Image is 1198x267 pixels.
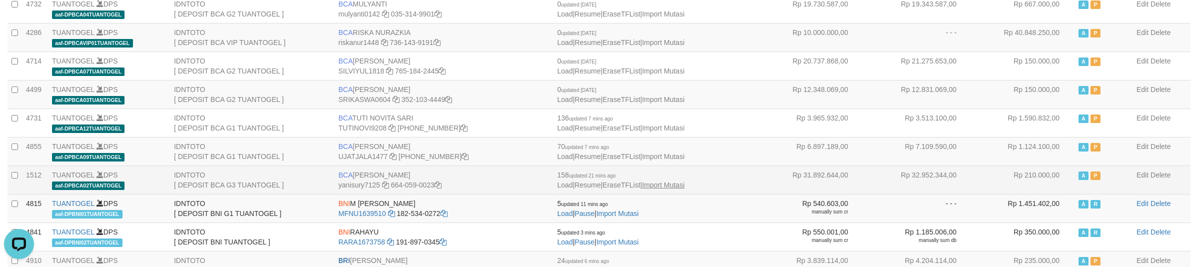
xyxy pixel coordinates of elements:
[338,209,386,217] a: MFNU1639510
[1090,228,1100,237] span: Running
[434,10,441,18] a: Copy 0353149901 to clipboard
[1136,171,1148,179] a: Edit
[52,181,124,190] span: aaf-DPBCA02TUANTOGEL
[338,10,380,18] a: mulyanti0142
[561,59,596,64] span: updated [DATE]
[48,108,170,137] td: DPS
[561,201,607,207] span: updated 11 mins ago
[52,124,124,133] span: aaf-DPBCA12TUANTOGEL
[557,114,685,132] span: | | |
[52,210,122,218] span: aaf-DPBNI01TUANTOGEL
[433,38,440,46] a: Copy 7361439191 to clipboard
[22,165,48,194] td: 1512
[1090,114,1100,123] span: Paused
[758,208,848,215] div: manually sum cr
[642,10,684,18] a: Import Mutasi
[1150,199,1170,207] a: Delete
[1090,171,1100,180] span: Paused
[642,124,684,132] a: Import Mutasi
[460,124,467,132] a: Copy 5665095298 to clipboard
[1090,0,1100,9] span: Paused
[52,199,94,207] a: TUANTOGEL
[596,209,639,217] a: Import Mutasi
[170,108,334,137] td: IDNTOTO [ DEPOSIT BCA G1 TUANTOGEL ]
[1078,200,1088,208] span: Active
[52,57,94,65] a: TUANTOGEL
[48,23,170,51] td: DPS
[602,10,640,18] a: EraseTFList
[574,152,600,160] a: Resume
[438,67,445,75] a: Copy 7651842445 to clipboard
[1136,28,1148,36] a: Edit
[557,67,573,75] a: Load
[642,181,684,189] a: Import Mutasi
[48,165,170,194] td: DPS
[574,95,600,103] a: Resume
[1136,114,1148,122] a: Edit
[1136,57,1148,65] a: Edit
[863,222,971,251] td: Rp 1.185.006,00
[1078,57,1088,66] span: Active
[602,38,640,46] a: EraseTFList
[557,199,608,207] span: 5
[602,67,640,75] a: EraseTFList
[574,38,600,46] a: Resume
[48,51,170,80] td: DPS
[1150,171,1170,179] a: Delete
[602,152,640,160] a: EraseTFList
[754,222,863,251] td: Rp 550.001,00
[754,51,863,80] td: Rp 20.737.868,00
[971,80,1074,108] td: Rp 150.000,00
[574,67,600,75] a: Resume
[52,67,124,76] span: aaf-DPBCA07TUANTOGEL
[574,124,600,132] a: Resume
[338,142,353,150] span: BCA
[867,237,956,244] div: manually sum db
[1078,29,1088,37] span: Active
[334,23,553,51] td: RISKA NURAZKIA 736-143-9191
[596,238,639,246] a: Import Mutasi
[754,194,863,222] td: Rp 540.603,00
[561,230,605,235] span: updated 3 mins ago
[971,137,1074,165] td: Rp 1.124.100,00
[22,222,48,251] td: 4841
[52,39,133,47] span: aaf-DPBCAVIP01TUANTOGEL
[557,57,685,75] span: | | |
[1078,0,1088,9] span: Active
[863,51,971,80] td: Rp 21.275.653,00
[22,137,48,165] td: 4855
[1078,114,1088,123] span: Active
[565,258,609,264] span: updated 6 mins ago
[392,95,399,103] a: Copy SRIKASWA0604 to clipboard
[1150,256,1170,264] a: Delete
[863,194,971,222] td: - - -
[971,51,1074,80] td: Rp 150.000,00
[574,209,594,217] a: Pause
[557,124,573,132] a: Load
[334,222,553,251] td: RAHAYU 191-897-0345
[1090,29,1100,37] span: Paused
[863,80,971,108] td: Rp 12.831.069,00
[758,237,848,244] div: manually sum cr
[1090,86,1100,94] span: Paused
[642,95,684,103] a: Import Mutasi
[557,38,573,46] a: Load
[557,171,616,179] span: 158
[338,152,388,160] a: UJATJALA1477
[1090,57,1100,66] span: Paused
[338,67,384,75] a: SILVIYUL1818
[557,142,685,160] span: | | |
[338,199,350,207] span: BNI
[1090,143,1100,151] span: Paused
[561,30,596,36] span: updated [DATE]
[22,194,48,222] td: 4815
[557,256,609,264] span: 24
[389,152,396,160] a: Copy UJATJALA1477 to clipboard
[434,181,441,189] a: Copy 6640590023 to clipboard
[642,152,684,160] a: Import Mutasi
[48,194,170,222] td: DPS
[170,222,334,251] td: IDNTOTO [ DEPOSIT BNI TUANTOGEL ]
[561,2,596,7] span: updated [DATE]
[1150,85,1170,93] a: Delete
[338,95,391,103] a: SRIKASWA0604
